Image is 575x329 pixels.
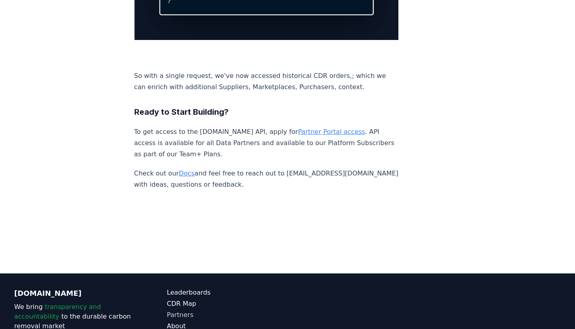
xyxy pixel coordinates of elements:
a: CDR Map [167,299,288,309]
p: Check out our and feel free to reach out to [EMAIL_ADDRESS][DOMAIN_NAME] with ideas, questions or... [134,168,399,190]
strong: Ready to Start Building? [134,107,229,117]
p: [DOMAIN_NAME] [14,288,135,299]
a: Partners [167,310,288,320]
p: So with a single request, we've now accessed historical CDR orders,; which we can enrich with add... [134,59,399,93]
span: transparency and accountability [14,303,101,320]
p: To get access to the [DOMAIN_NAME] API, apply for . API access is available for all Data Partners... [134,126,399,160]
a: Partner Portal access [298,128,365,136]
a: Docs [179,169,195,177]
a: Leaderboards [167,288,288,297]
